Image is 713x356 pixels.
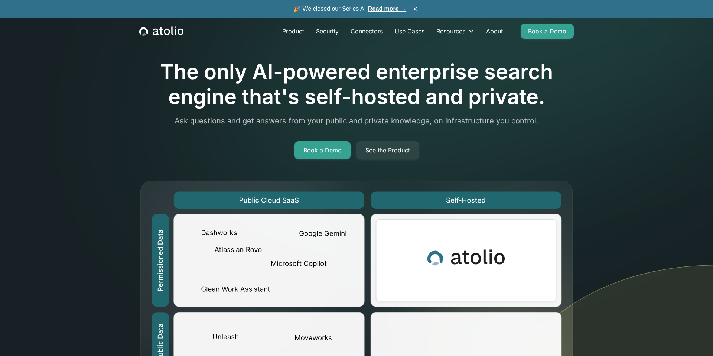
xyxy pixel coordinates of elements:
a: Use Cases [389,24,430,39]
a: See the Product [356,141,419,159]
a: Book a Demo [294,141,351,159]
a: Security [310,24,345,39]
a: Read more → [368,6,406,12]
a: Connectors [345,24,389,39]
div: Resources [430,24,480,39]
button: × [411,5,420,13]
p: Ask questions and get answers from your public and private knowledge, on infrastructure you control. [139,115,574,126]
div: Resources [436,27,465,36]
a: Book a Demo [521,24,574,39]
a: About [480,24,509,39]
a: Product [276,24,310,39]
h1: The only AI-powered enterprise search engine that's self-hosted and private. [139,59,574,109]
a: home [139,26,183,36]
span: 🎉 We closed our Series A! [293,4,406,13]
